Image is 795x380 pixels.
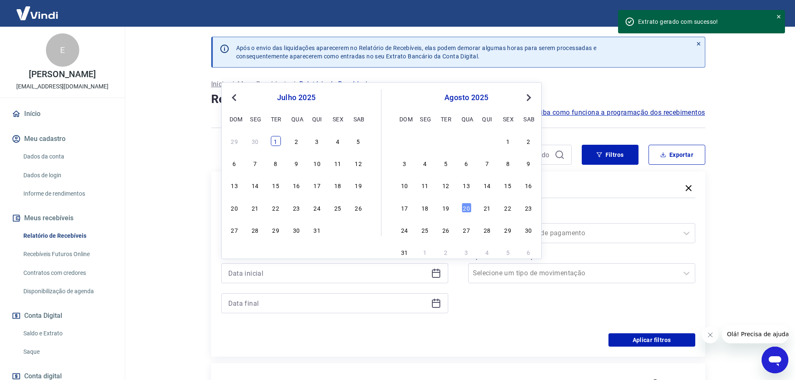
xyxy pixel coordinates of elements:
[441,158,451,168] div: Choose terça-feira, 5 de agosto de 2025
[293,79,295,89] p: /
[755,6,785,21] button: Sair
[5,6,70,13] span: Olá! Precisa de ajuda?
[29,70,96,79] p: [PERSON_NAME]
[399,158,409,168] div: Choose domingo, 3 de agosto de 2025
[228,267,428,279] input: Data inicial
[230,136,240,146] div: Choose domingo, 29 de junho de 2025
[333,225,343,235] div: Choose sexta-feira, 1 de agosto de 2025
[250,136,260,146] div: Choose segunda-feira, 30 de junho de 2025
[291,158,301,168] div: Choose quarta-feira, 9 de julho de 2025
[462,114,472,124] div: qua
[231,79,234,89] p: /
[312,158,322,168] div: Choose quinta-feira, 10 de julho de 2025
[533,108,705,118] span: Saiba como funciona a programação dos recebimentos
[250,114,260,124] div: seg
[420,136,430,146] div: Choose segunda-feira, 28 de julho de 2025
[462,136,472,146] div: Choose quarta-feira, 30 de julho de 2025
[470,252,694,262] label: Tipo de Movimentação
[523,114,533,124] div: sab
[312,203,322,213] div: Choose quinta-feira, 24 de julho de 2025
[482,203,492,213] div: Choose quinta-feira, 21 de agosto de 2025
[420,158,430,168] div: Choose segunda-feira, 4 de agosto de 2025
[503,225,513,235] div: Choose sexta-feira, 29 de agosto de 2025
[250,203,260,213] div: Choose segunda-feira, 21 de julho de 2025
[649,145,705,165] button: Exportar
[10,0,64,26] img: Vindi
[333,136,343,146] div: Choose sexta-feira, 4 de julho de 2025
[230,114,240,124] div: dom
[312,180,322,190] div: Choose quinta-feira, 17 de julho de 2025
[399,225,409,235] div: Choose domingo, 24 de agosto de 2025
[333,158,343,168] div: Choose sexta-feira, 11 de julho de 2025
[420,180,430,190] div: Choose segunda-feira, 11 de agosto de 2025
[250,158,260,168] div: Choose segunda-feira, 7 de julho de 2025
[291,225,301,235] div: Choose quarta-feira, 30 de julho de 2025
[271,158,281,168] div: Choose terça-feira, 8 de julho de 2025
[333,114,343,124] div: sex
[503,158,513,168] div: Choose sexta-feira, 8 de agosto de 2025
[271,114,281,124] div: ter
[291,114,301,124] div: qua
[353,203,363,213] div: Choose sábado, 26 de julho de 2025
[236,44,597,60] p: Após o envio das liquidações aparecerem no Relatório de Recebíveis, elas podem demorar algumas ho...
[20,227,115,244] a: Relatório de Recebíveis
[10,130,115,148] button: Meu cadastro
[10,209,115,227] button: Meus recebíveis
[399,136,409,146] div: Choose domingo, 27 de julho de 2025
[312,225,322,235] div: Choose quinta-feira, 31 de julho de 2025
[503,180,513,190] div: Choose sexta-feira, 15 de agosto de 2025
[312,114,322,124] div: qui
[462,203,472,213] div: Choose quarta-feira, 20 de agosto de 2025
[250,180,260,190] div: Choose segunda-feira, 14 de julho de 2025
[702,327,719,343] iframe: Fechar mensagem
[20,167,115,184] a: Dados de login
[462,247,472,257] div: Choose quarta-feira, 3 de setembro de 2025
[230,225,240,235] div: Choose domingo, 27 de julho de 2025
[762,347,788,373] iframe: Botão para abrir a janela de mensagens
[20,264,115,282] a: Contratos com credores
[228,93,364,103] div: julho 2025
[582,145,639,165] button: Filtros
[482,114,492,124] div: qui
[16,82,109,91] p: [EMAIL_ADDRESS][DOMAIN_NAME]
[523,136,533,146] div: Choose sábado, 2 de agosto de 2025
[523,158,533,168] div: Choose sábado, 9 de agosto de 2025
[20,148,115,165] a: Dados da conta
[271,136,281,146] div: Choose terça-feira, 1 de julho de 2025
[441,180,451,190] div: Choose terça-feira, 12 de agosto de 2025
[523,247,533,257] div: Choose sábado, 6 de setembro de 2025
[441,203,451,213] div: Choose terça-feira, 19 de agosto de 2025
[211,79,228,89] p: Início
[271,225,281,235] div: Choose terça-feira, 29 de julho de 2025
[420,247,430,257] div: Choose segunda-feira, 1 de setembro de 2025
[482,136,492,146] div: Choose quinta-feira, 31 de julho de 2025
[523,203,533,213] div: Choose sábado, 23 de agosto de 2025
[503,247,513,257] div: Choose sexta-feira, 5 de setembro de 2025
[638,18,766,26] div: Extrato gerado com sucesso!
[353,136,363,146] div: Choose sábado, 5 de julho de 2025
[228,297,428,310] input: Data final
[312,136,322,146] div: Choose quinta-feira, 3 de julho de 2025
[524,93,534,103] button: Next Month
[482,225,492,235] div: Choose quinta-feira, 28 de agosto de 2025
[420,114,430,124] div: seg
[291,136,301,146] div: Choose quarta-feira, 2 de julho de 2025
[353,180,363,190] div: Choose sábado, 19 de julho de 2025
[482,247,492,257] div: Choose quinta-feira, 4 de setembro de 2025
[503,136,513,146] div: Choose sexta-feira, 1 de agosto de 2025
[20,246,115,263] a: Recebíveis Futuros Online
[470,211,694,221] label: Forma de Pagamento
[353,114,363,124] div: sab
[271,180,281,190] div: Choose terça-feira, 15 de julho de 2025
[441,136,451,146] div: Choose terça-feira, 29 de julho de 2025
[353,158,363,168] div: Choose sábado, 12 de julho de 2025
[228,135,364,236] div: month 2025-07
[230,180,240,190] div: Choose domingo, 13 de julho de 2025
[420,225,430,235] div: Choose segunda-feira, 25 de agosto de 2025
[10,105,115,123] a: Início
[299,79,371,89] p: Relatório de Recebíveis
[722,325,788,343] iframe: Mensagem da empresa
[211,91,705,108] h4: Relatório de Recebíveis
[399,180,409,190] div: Choose domingo, 10 de agosto de 2025
[399,114,409,124] div: dom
